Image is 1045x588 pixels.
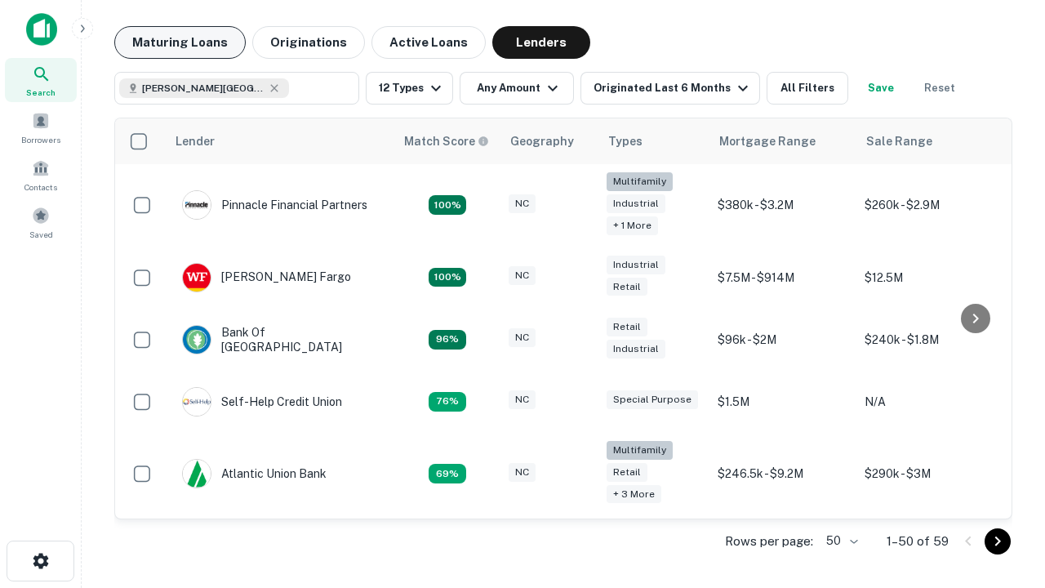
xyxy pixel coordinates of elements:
button: Lenders [492,26,590,59]
div: Originated Last 6 Months [594,78,753,98]
div: NC [509,463,536,482]
a: Borrowers [5,105,77,149]
button: 12 Types [366,72,453,105]
div: Industrial [607,194,665,213]
div: Matching Properties: 26, hasApolloMatch: undefined [429,195,466,215]
img: picture [183,388,211,416]
th: Types [598,118,709,164]
a: Contacts [5,153,77,197]
img: picture [183,264,211,292]
p: 1–50 of 59 [887,532,949,551]
a: Saved [5,200,77,244]
div: Geography [510,131,574,151]
div: Pinnacle Financial Partners [182,190,367,220]
td: $12.5M [856,247,1003,309]
div: 50 [820,529,860,553]
td: $1.5M [709,371,856,433]
div: Lender [176,131,215,151]
div: Retail [607,463,647,482]
button: Maturing Loans [114,26,246,59]
td: N/A [856,371,1003,433]
div: Mortgage Range [719,131,816,151]
div: Retail [607,318,647,336]
img: capitalize-icon.png [26,13,57,46]
button: Reset [914,72,966,105]
div: NC [509,194,536,213]
div: Special Purpose [607,390,698,409]
td: $246.5k - $9.2M [709,433,856,515]
th: Lender [166,118,394,164]
th: Mortgage Range [709,118,856,164]
button: All Filters [767,72,848,105]
img: picture [183,460,211,488]
div: + 3 more [607,485,661,504]
div: [PERSON_NAME] Fargo [182,263,351,292]
div: Bank Of [GEOGRAPHIC_DATA] [182,325,378,354]
div: Sale Range [866,131,932,151]
div: Retail [607,278,647,296]
button: Save your search to get updates of matches that match your search criteria. [855,72,907,105]
iframe: Chat Widget [963,457,1045,536]
button: Active Loans [371,26,486,59]
span: [PERSON_NAME][GEOGRAPHIC_DATA], [GEOGRAPHIC_DATA] [142,81,265,96]
div: Industrial [607,340,665,359]
img: picture [183,191,211,219]
td: $380k - $3.2M [709,164,856,247]
th: Geography [500,118,598,164]
div: NC [509,266,536,285]
div: Types [608,131,643,151]
div: Capitalize uses an advanced AI algorithm to match your search with the best lender. The match sco... [404,132,489,150]
div: + 1 more [607,216,658,235]
span: Search [26,86,56,99]
div: NC [509,328,536,347]
th: Sale Range [856,118,1003,164]
div: Industrial [607,256,665,274]
div: Matching Properties: 10, hasApolloMatch: undefined [429,464,466,483]
td: $260k - $2.9M [856,164,1003,247]
img: picture [183,326,211,354]
span: Borrowers [21,133,60,146]
td: $240k - $1.8M [856,309,1003,371]
th: Capitalize uses an advanced AI algorithm to match your search with the best lender. The match sco... [394,118,500,164]
button: Originated Last 6 Months [580,72,760,105]
div: NC [509,390,536,409]
div: Matching Properties: 11, hasApolloMatch: undefined [429,392,466,412]
div: Atlantic Union Bank [182,459,327,488]
div: Self-help Credit Union [182,387,342,416]
div: Multifamily [607,441,673,460]
h6: Match Score [404,132,486,150]
div: Matching Properties: 15, hasApolloMatch: undefined [429,268,466,287]
button: Any Amount [460,72,574,105]
span: Saved [29,228,53,241]
div: Multifamily [607,172,673,191]
p: Rows per page: [725,532,813,551]
div: Matching Properties: 14, hasApolloMatch: undefined [429,330,466,350]
a: Search [5,58,77,102]
td: $96k - $2M [709,309,856,371]
button: Go to next page [985,528,1011,555]
button: Originations [252,26,365,59]
span: Contacts [24,180,57,194]
td: $290k - $3M [856,433,1003,515]
td: $7.5M - $914M [709,247,856,309]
